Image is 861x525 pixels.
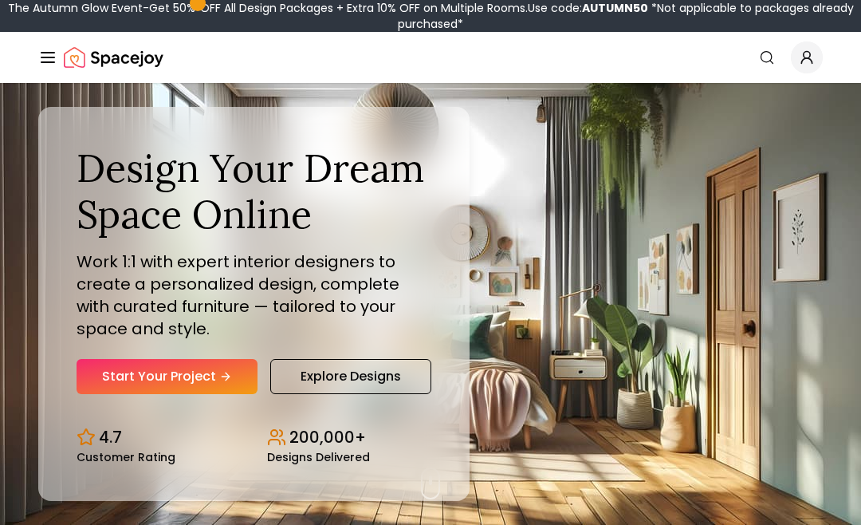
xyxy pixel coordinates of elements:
p: 200,000+ [289,426,366,448]
img: Spacejoy Logo [64,41,163,73]
div: Design stats [77,413,431,463]
a: Start Your Project [77,359,258,394]
p: 4.7 [99,426,122,448]
h1: Design Your Dream Space Online [77,145,431,237]
a: Explore Designs [270,359,431,394]
small: Customer Rating [77,452,175,463]
nav: Global [38,32,823,83]
a: Spacejoy [64,41,163,73]
small: Designs Delivered [267,452,370,463]
p: Work 1:1 with expert interior designers to create a personalized design, complete with curated fu... [77,251,431,340]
